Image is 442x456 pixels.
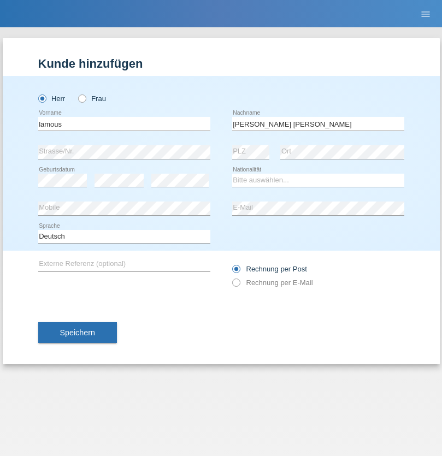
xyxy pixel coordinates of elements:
input: Frau [78,94,85,102]
button: Speichern [38,322,117,343]
h1: Kunde hinzufügen [38,57,404,70]
label: Frau [78,94,106,103]
label: Rechnung per Post [232,265,307,273]
input: Herr [38,94,45,102]
label: Herr [38,94,66,103]
span: Speichern [60,328,95,337]
label: Rechnung per E-Mail [232,279,313,287]
i: menu [420,9,431,20]
input: Rechnung per E-Mail [232,279,239,292]
input: Rechnung per Post [232,265,239,279]
a: menu [415,10,437,17]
